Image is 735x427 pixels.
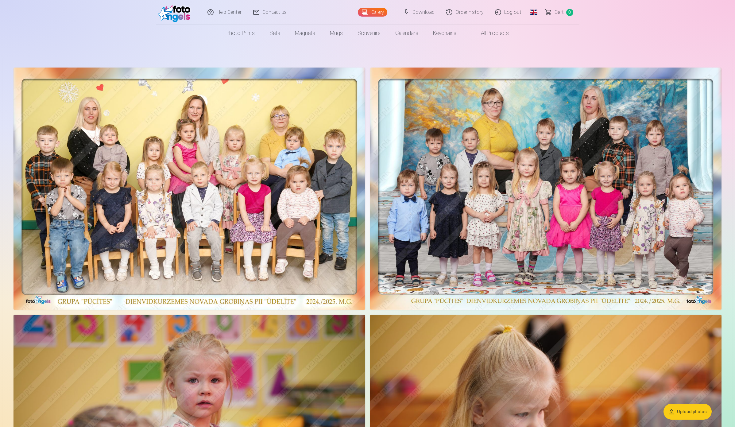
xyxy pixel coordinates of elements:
a: Sets [262,25,288,42]
a: Mugs [323,25,350,42]
span: 0 [566,9,573,16]
a: Magnets [288,25,323,42]
a: All products [464,25,516,42]
span: Сart [555,9,564,16]
a: Photo prints [219,25,262,42]
a: Gallery [358,8,387,17]
a: Calendars [388,25,426,42]
a: Souvenirs [350,25,388,42]
button: Upload photos [663,404,712,420]
img: /fa1 [158,2,194,22]
a: Keychains [426,25,464,42]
